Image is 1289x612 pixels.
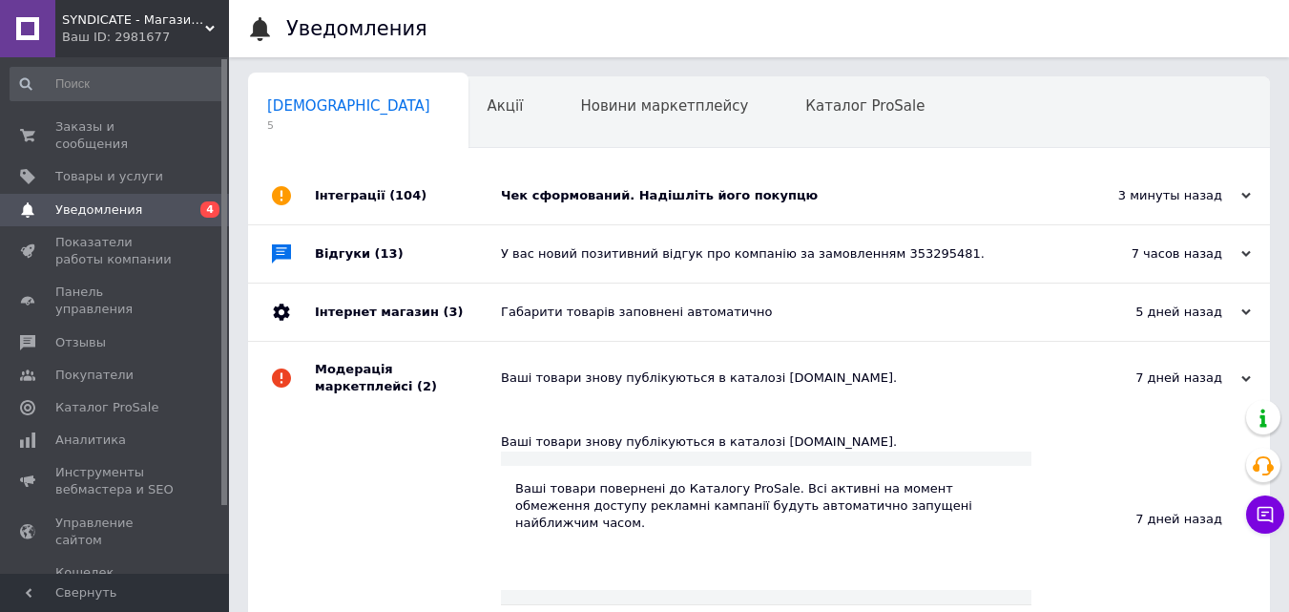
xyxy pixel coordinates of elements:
[375,246,404,261] span: (13)
[55,334,106,351] span: Отзывы
[55,464,177,498] span: Инструменты вебмастера и SEO
[55,168,163,185] span: Товары и услуги
[200,201,219,218] span: 4
[62,29,229,46] div: Ваш ID: 2981677
[501,433,1031,451] div: Ваші товари знову публікуються в каталозі [DOMAIN_NAME].
[580,97,748,115] span: Новини маркетплейсу
[267,118,430,133] span: 5
[55,118,177,153] span: Заказы и сообщения
[10,67,225,101] input: Поиск
[315,284,501,341] div: Інтернет магазин
[805,97,925,115] span: Каталог ProSale
[501,187,1060,204] div: Чек сформований. Надішліть його покупцю
[315,225,501,283] div: Відгуки
[267,97,430,115] span: [DEMOGRAPHIC_DATA]
[62,11,205,29] span: SYNDICATE - Магазин спортивного питания
[417,379,437,393] span: (2)
[1060,245,1251,263] div: 7 часов назад
[55,399,158,416] span: Каталог ProSale
[55,367,134,384] span: Покупатели
[443,305,463,319] span: (3)
[55,234,177,268] span: Показатели работы компании
[501,369,1060,387] div: Ваші товари знову публікуються в каталозі [DOMAIN_NAME].
[501,245,1060,263] div: У вас новий позитивний відгук про компанію за замовленням 353295481.
[55,432,126,449] span: Аналитика
[55,284,177,318] span: Панель управления
[315,167,501,224] div: Інтеграції
[501,304,1060,321] div: Габарити товарів заповнені автоматично
[515,480,1017,533] div: Ваші товари повернені до Каталогу ProSale. Всі активні на момент обмеження доступу рекламні кампа...
[55,564,177,599] span: Кошелек компании
[488,97,524,115] span: Акції
[55,515,177,549] span: Управление сайтом
[1060,369,1251,387] div: 7 дней назад
[389,188,426,202] span: (104)
[286,17,427,40] h1: Уведомления
[55,201,142,219] span: Уведомления
[1060,304,1251,321] div: 5 дней назад
[315,342,501,414] div: Модерація маркетплейсі
[1246,496,1284,534] button: Чат с покупателем
[1060,187,1251,204] div: 3 минуты назад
